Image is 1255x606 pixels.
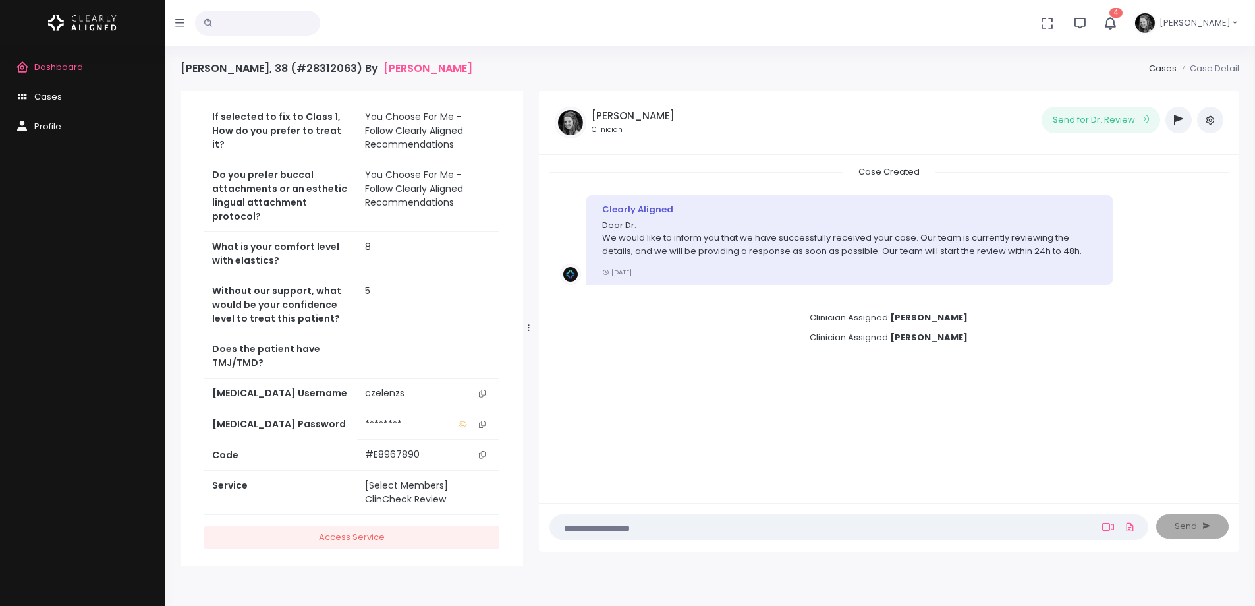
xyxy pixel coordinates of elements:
[357,160,499,232] td: You Choose For Me - Follow Clearly Aligned Recommendations
[48,9,117,37] img: Logo Horizontal
[204,276,357,334] th: Without our support, what would be your confidence level to treat this patient?
[181,91,523,566] div: scrollable content
[204,526,499,550] a: Access Service
[383,62,472,75] a: [PERSON_NAME]
[890,311,968,324] b: [PERSON_NAME]
[1042,107,1160,133] button: Send for Dr. Review
[357,232,499,276] td: 8
[357,276,499,334] td: 5
[204,232,357,276] th: What is your comfort level with elastics?
[890,331,968,344] b: [PERSON_NAME]
[794,327,984,348] span: Clinician Assigned:
[602,203,1097,216] div: Clearly Aligned
[1133,11,1157,35] img: Header Avatar
[365,479,491,506] div: [Select Members] ClinCheck Review
[1159,16,1231,30] span: [PERSON_NAME]
[34,120,61,133] span: Profile
[204,102,357,160] th: If selected to fix to Class 1, How do you prefer to treat it?
[34,61,83,73] span: Dashboard
[1149,62,1177,75] a: Cases
[602,219,1097,258] p: Dear Dr. We would like to inform you that we have successfully received your case. Our team is cu...
[204,440,357,470] th: Code
[602,268,632,276] small: [DATE]
[357,379,499,409] td: czelenzs
[204,160,357,232] th: Do you prefer buccal attachments or an esthetic lingual attachment protocol?
[204,471,357,515] th: Service
[592,125,675,135] small: Clinician
[1109,8,1123,18] span: 4
[357,440,499,470] td: #E8967890
[204,409,357,440] th: [MEDICAL_DATA] Password
[794,307,984,328] span: Clinician Assigned:
[1177,62,1239,75] li: Case Detail
[204,334,357,379] th: Does the patient have TMJ/TMD?
[34,90,62,103] span: Cases
[843,162,935,182] span: Case Created
[181,62,472,75] h4: [PERSON_NAME], 38 (#28312063) By
[1122,515,1138,539] a: Add Files
[1100,522,1117,532] a: Add Loom Video
[204,379,357,409] th: [MEDICAL_DATA] Username
[592,110,675,122] h5: [PERSON_NAME]
[357,102,499,160] td: You Choose For Me - Follow Clearly Aligned Recommendations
